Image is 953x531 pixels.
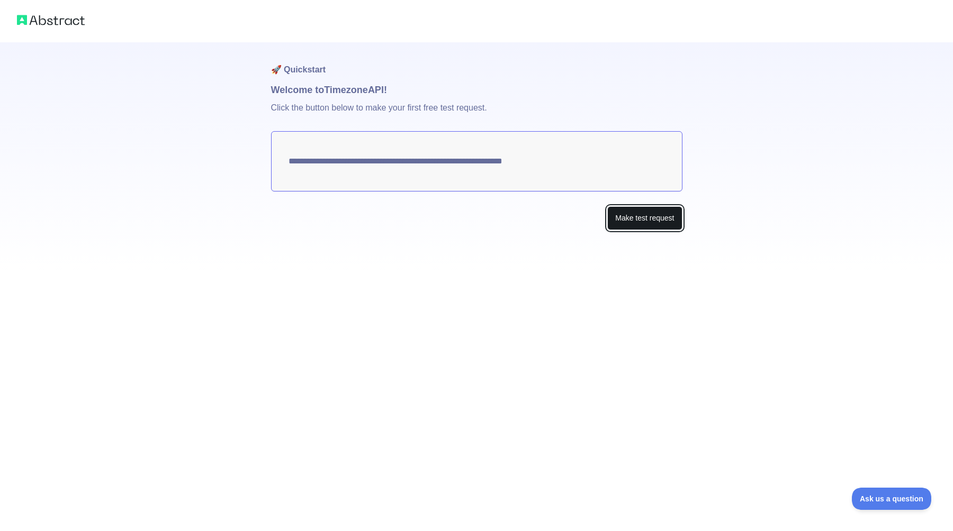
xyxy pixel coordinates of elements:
[271,97,682,131] p: Click the button below to make your first free test request.
[607,206,682,230] button: Make test request
[852,488,932,510] iframe: Toggle Customer Support
[271,42,682,83] h1: 🚀 Quickstart
[17,13,85,28] img: Abstract logo
[271,83,682,97] h1: Welcome to Timezone API!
